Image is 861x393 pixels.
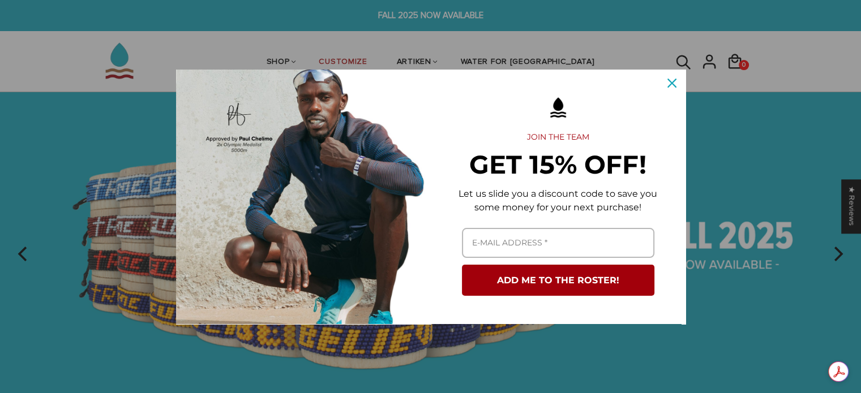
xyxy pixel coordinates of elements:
[658,70,686,97] button: Close
[449,187,667,214] p: Let us slide you a discount code to save you some money for your next purchase!
[449,132,667,142] h2: JOIN THE TEAM
[667,79,676,88] svg: close icon
[462,265,654,296] button: ADD ME TO THE ROSTER!
[462,228,654,258] input: Email field
[469,149,646,180] strong: GET 15% OFF!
